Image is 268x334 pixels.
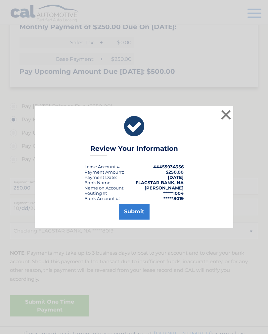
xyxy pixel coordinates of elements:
[84,180,112,185] div: Bank Name:
[84,196,120,201] div: Bank Account #:
[90,145,178,156] h3: Review Your Information
[219,108,233,121] button: ×
[84,169,124,175] div: Payment Amount:
[136,180,184,185] strong: FLAGSTAR BANK, NA
[166,169,184,175] span: $250.00
[84,190,107,196] div: Routing #:
[153,164,184,169] strong: 44455934356
[84,164,121,169] div: Lease Account #:
[168,175,184,180] span: [DATE]
[145,185,184,190] strong: [PERSON_NAME]
[84,185,124,190] div: Name on Account:
[84,175,116,180] span: Payment Date
[119,204,150,220] button: Submit
[84,175,117,180] div: :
